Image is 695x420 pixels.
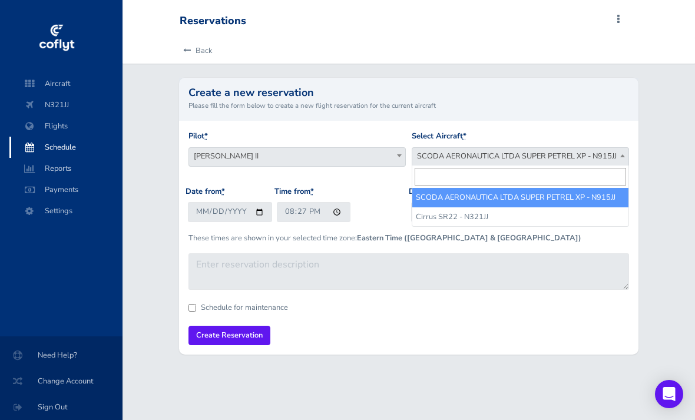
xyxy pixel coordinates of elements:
span: Sign Out [14,396,108,418]
abbr: required [204,131,208,141]
label: Date to [409,186,439,198]
li: SCODA AERONAUTICA LTDA SUPER PETREL XP - N915JJ [412,188,628,207]
h2: Create a new reservation [188,87,629,98]
li: Cirrus SR22 - N321JJ [412,207,628,226]
abbr: required [221,186,225,197]
abbr: required [463,131,466,141]
span: Settings [21,200,111,221]
a: Back [180,38,212,64]
small: Please fill the form below to create a new flight reservation for the current aircraft [188,100,629,111]
label: Schedule for maintenance [201,304,288,312]
span: Schedule [21,137,111,158]
div: Open Intercom Messenger [655,380,683,408]
span: SCODA AERONAUTICA LTDA SUPER PETREL XP - N915JJ [412,148,628,164]
div: Reservations [180,15,246,28]
span: SCODA AERONAUTICA LTDA SUPER PETREL XP - N915JJ [412,147,629,167]
span: Reports [21,158,111,179]
span: Flights [21,115,111,137]
span: Jay Treat II [188,147,406,167]
span: Change Account [14,371,108,392]
span: Need Help? [14,345,108,366]
p: These times are shown in your selected time zone: [188,232,629,244]
label: Select Aircraft [412,130,466,143]
span: Payments [21,179,111,200]
span: Jay Treat II [189,148,405,164]
label: Pilot [188,130,208,143]
span: Aircraft [21,73,111,94]
input: Create Reservation [188,326,270,345]
label: Date from [186,186,225,198]
span: N321JJ [21,94,111,115]
b: Eastern Time ([GEOGRAPHIC_DATA] & [GEOGRAPHIC_DATA]) [357,233,581,243]
img: coflyt logo [37,21,76,56]
abbr: required [310,186,314,197]
label: Time from [274,186,314,198]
